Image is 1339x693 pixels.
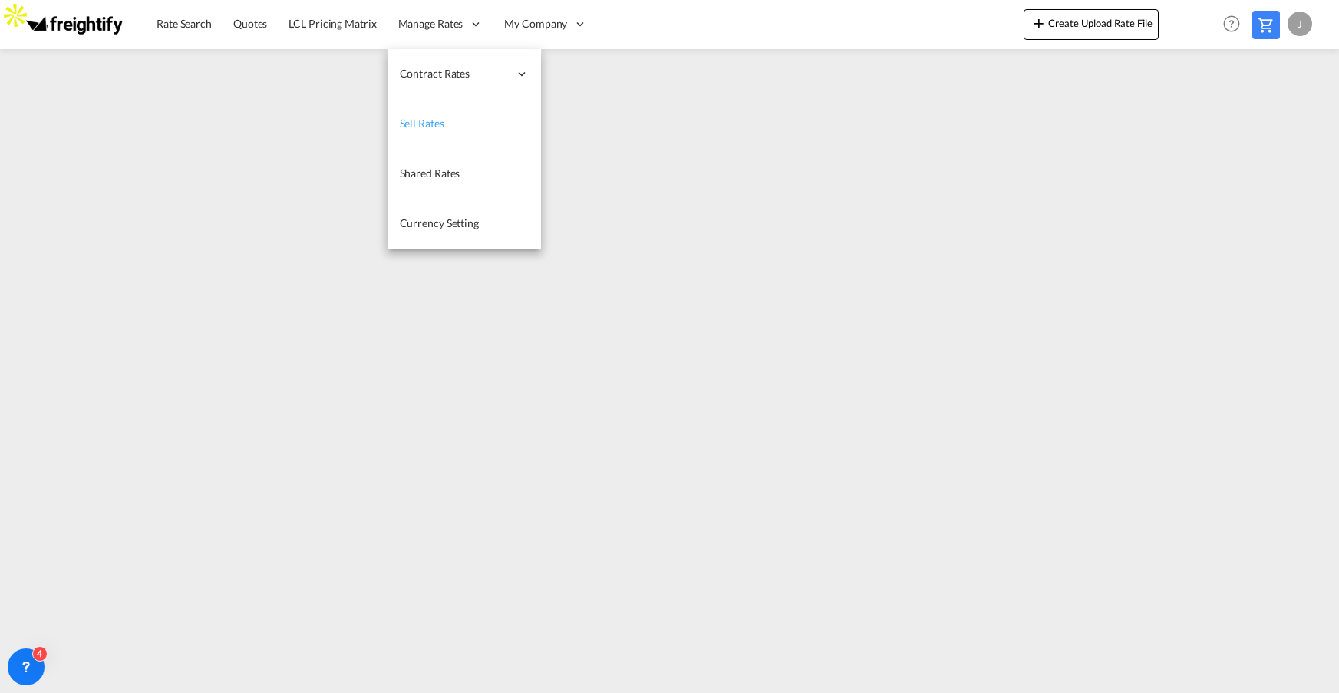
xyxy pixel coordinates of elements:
a: Sell Rates [388,99,541,149]
span: Contract Rates [400,66,509,81]
div: Contract Rates [388,49,541,99]
span: Sell Rates [400,117,444,130]
a: Shared Rates [388,149,541,199]
span: Currency Setting [400,216,479,229]
a: Currency Setting [388,199,541,249]
span: Shared Rates [400,167,460,180]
